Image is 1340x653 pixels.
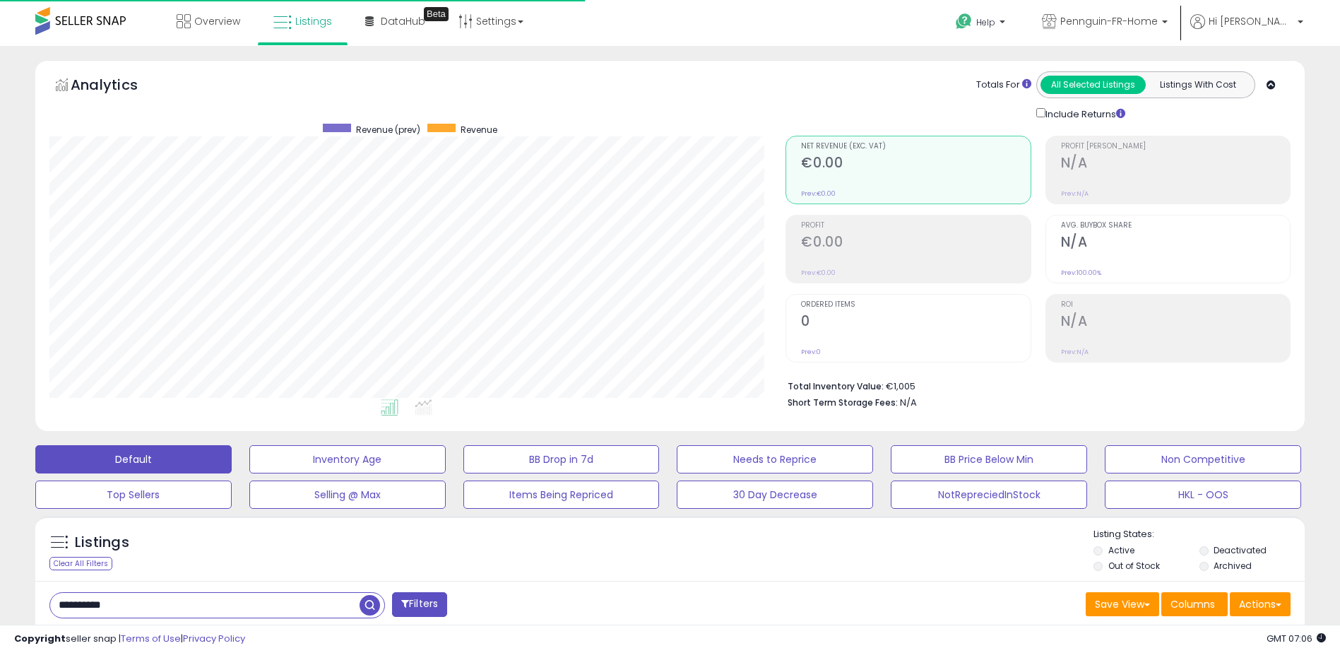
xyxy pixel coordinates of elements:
[381,14,425,28] span: DataHub
[194,14,240,28] span: Overview
[1040,76,1146,94] button: All Selected Listings
[249,445,446,473] button: Inventory Age
[1060,14,1158,28] span: Pennguin-FR-Home
[900,396,917,409] span: N/A
[463,481,660,509] button: Items Being Repriced
[801,222,1030,230] span: Profit
[801,189,836,198] small: Prev: €0.00
[1230,592,1291,616] button: Actions
[1061,348,1089,356] small: Prev: N/A
[1105,445,1301,473] button: Non Competitive
[35,481,232,509] button: Top Sellers
[891,445,1087,473] button: BB Price Below Min
[1061,155,1290,174] h2: N/A
[976,16,995,28] span: Help
[1061,301,1290,309] span: ROI
[1170,597,1215,611] span: Columns
[944,2,1019,46] a: Help
[1161,592,1228,616] button: Columns
[677,481,873,509] button: 30 Day Decrease
[1061,269,1101,277] small: Prev: 100.00%
[1209,14,1293,28] span: Hi [PERSON_NAME]
[677,445,873,473] button: Needs to Reprice
[1061,189,1089,198] small: Prev: N/A
[788,377,1280,394] li: €1,005
[14,632,66,645] strong: Copyright
[801,301,1030,309] span: Ordered Items
[75,533,129,553] h5: Listings
[1061,234,1290,253] h2: N/A
[801,155,1030,174] h2: €0.00
[463,445,660,473] button: BB Drop in 7d
[392,592,447,617] button: Filters
[1093,528,1305,541] p: Listing States:
[1214,544,1267,556] label: Deactivated
[1061,313,1290,332] h2: N/A
[121,632,181,645] a: Terms of Use
[891,481,1087,509] button: NotRepreciedInStock
[1026,105,1142,122] div: Include Returns
[801,269,836,277] small: Prev: €0.00
[183,632,245,645] a: Privacy Policy
[249,481,446,509] button: Selling @ Max
[35,445,232,473] button: Default
[1061,143,1290,151] span: Profit [PERSON_NAME]
[1145,76,1250,94] button: Listings With Cost
[1190,14,1303,46] a: Hi [PERSON_NAME]
[1108,544,1134,556] label: Active
[955,13,973,30] i: Get Help
[295,14,332,28] span: Listings
[801,234,1030,253] h2: €0.00
[14,633,245,646] div: seller snap | |
[801,348,821,356] small: Prev: 0
[1061,222,1290,230] span: Avg. Buybox Share
[1214,560,1252,572] label: Archived
[49,557,112,570] div: Clear All Filters
[1105,481,1301,509] button: HKL - OOS
[1267,632,1326,645] span: 2025-10-10 07:06 GMT
[424,7,449,21] div: Tooltip anchor
[1086,592,1159,616] button: Save View
[356,124,420,136] span: Revenue (prev)
[788,380,884,392] b: Total Inventory Value:
[461,124,497,136] span: Revenue
[976,78,1031,92] div: Totals For
[801,143,1030,151] span: Net Revenue (Exc. VAT)
[801,313,1030,332] h2: 0
[71,75,165,98] h5: Analytics
[1108,560,1160,572] label: Out of Stock
[788,396,898,408] b: Short Term Storage Fees:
